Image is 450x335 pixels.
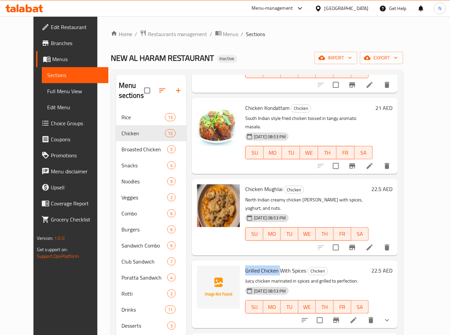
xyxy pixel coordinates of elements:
[284,186,304,194] span: Chicken
[116,157,187,173] div: Snacks4
[116,141,187,157] div: Broasted Chicken5
[51,199,103,207] span: Coverage Report
[52,55,103,63] span: Menus
[351,300,369,314] button: SA
[281,300,298,314] button: TU
[329,78,343,92] span: Select to update
[217,55,237,63] div: Inactive
[313,313,327,327] span: Select to update
[379,239,395,256] button: delete
[121,113,165,121] span: Rice
[51,119,103,127] span: Choice Groups
[121,225,167,233] span: Burgers
[167,209,176,217] div: items
[344,77,360,93] button: Branch-specific-item
[51,39,103,47] span: Branches
[263,227,281,241] button: MO
[344,158,360,174] button: Branch-specific-item
[354,302,366,312] span: SA
[51,215,103,223] span: Grocery Checklist
[135,30,137,38] li: /
[284,186,304,194] div: Chicken
[165,113,176,121] div: items
[336,229,349,239] span: FR
[197,266,240,309] img: Grilled Chicken With Spices
[301,66,313,76] span: WE
[245,277,369,285] p: Juicy chicken marinated in spices and grilled to perfection.
[36,51,109,67] a: Menus
[319,66,331,76] span: TH
[379,77,395,93] button: delete
[36,131,109,147] a: Coupons
[360,52,403,64] button: export
[167,290,176,298] div: items
[210,30,212,38] li: /
[251,134,288,140] span: [DATE] 08:53 PM
[264,146,282,159] button: MO
[47,87,103,95] span: Full Menu View
[366,243,374,252] a: Edit menu item
[116,302,187,318] div: Drinks11
[148,30,207,38] span: Restaurants management
[336,66,349,76] span: FR
[51,135,103,143] span: Coupons
[168,226,175,233] span: 6
[116,270,187,286] div: Poratta Sandwich4
[168,242,175,249] span: 6
[266,66,278,76] span: MO
[366,81,374,89] a: Edit menu item
[121,145,167,153] span: Broasted Chicken
[251,215,288,221] span: [DATE] 08:53 PM
[337,146,355,159] button: FR
[297,312,313,328] button: sort-choices
[116,254,187,270] div: Club Sandwich7
[140,83,154,98] span: Select all sections
[339,148,352,158] span: FR
[354,66,366,76] span: SA
[51,151,103,159] span: Promotions
[168,291,175,297] span: 2
[121,306,165,314] span: Drinks
[121,258,167,266] span: Club Sandwich
[355,146,373,159] button: SA
[371,184,392,194] h6: 22.5 AED
[320,54,352,62] span: import
[37,245,68,254] span: Get support on:
[121,241,167,249] span: Sandwich Combo
[167,193,176,201] div: items
[42,83,109,99] a: Full Menu View
[116,237,187,254] div: Sandwich Combo6
[266,229,278,239] span: MO
[37,234,53,242] span: Version:
[121,209,167,217] span: Combo
[351,227,369,241] button: SA
[316,227,334,241] button: TH
[54,234,65,242] span: 1.0.0
[245,227,263,241] button: SU
[168,178,175,185] span: 9
[314,52,357,64] button: import
[215,30,239,38] a: Menus
[119,80,145,101] h2: Menu sections
[379,158,395,174] button: delete
[321,148,334,158] span: TH
[318,146,336,159] button: TH
[121,193,167,201] span: Veggies
[111,30,403,38] nav: breadcrumb
[121,274,167,282] span: Poratta Sandwich
[329,240,343,255] span: Select to update
[116,205,187,221] div: Combo6
[303,148,316,158] span: WE
[197,184,240,227] img: Chicken Mughlai
[301,229,313,239] span: WE
[291,105,311,112] span: Chicken
[248,66,260,76] span: SU
[344,239,360,256] button: Branch-specific-item
[167,322,176,330] div: items
[308,267,328,275] span: Chicken
[383,316,391,324] svg: Show Choices
[42,67,109,83] a: Sections
[116,286,187,302] div: Rotti2
[245,184,282,194] span: Chicken Mughlai
[168,162,175,169] span: 4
